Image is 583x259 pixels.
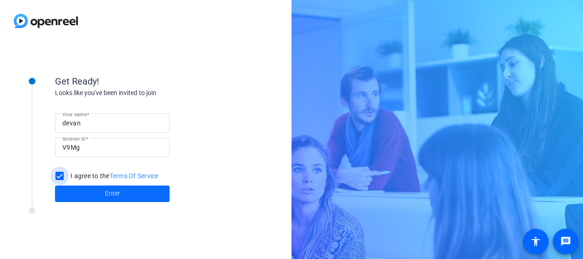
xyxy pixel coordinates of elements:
[69,171,159,180] label: I agree to the
[110,172,159,180] a: Terms Of Service
[62,136,86,141] mat-label: Session ID
[105,189,120,198] span: Enter
[55,88,238,98] div: Looks like you've been invited to join
[530,236,541,247] mat-icon: accessibility
[55,74,238,88] div: Get Ready!
[55,186,170,202] button: Enter
[62,112,87,117] mat-label: Your name
[560,236,571,247] mat-icon: message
